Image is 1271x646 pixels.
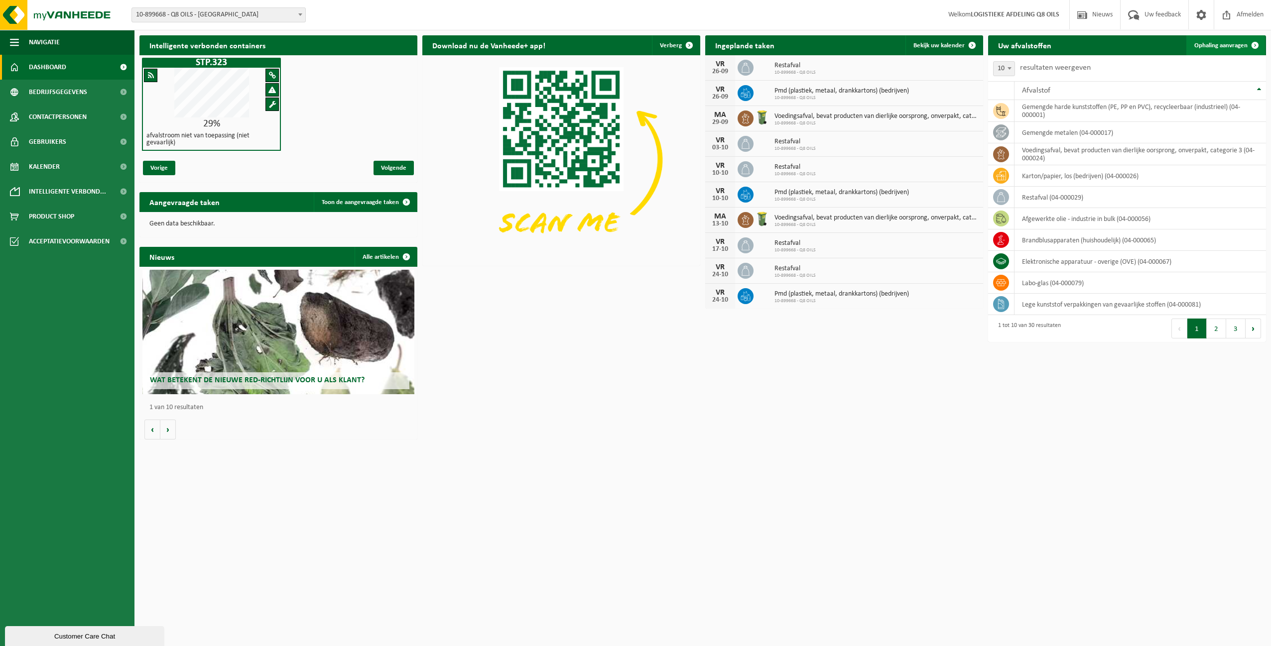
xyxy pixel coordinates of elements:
[144,58,278,68] h1: STP.323
[422,35,555,55] h2: Download nu de Vanheede+ app!
[710,263,730,271] div: VR
[660,42,682,49] span: Verberg
[1015,187,1266,208] td: restafval (04-000029)
[29,80,87,105] span: Bedrijfsgegevens
[422,55,700,264] img: Download de VHEPlus App
[710,213,730,220] div: MA
[314,192,416,212] a: Toon de aangevraagde taken
[144,420,160,439] button: Vorige
[1015,122,1266,143] td: gemengde metalen (04-000017)
[710,94,730,101] div: 26-09
[710,68,730,75] div: 26-09
[774,290,909,298] span: Pmd (plastiek, metaal, drankkartons) (bedrijven)
[29,30,60,55] span: Navigatie
[710,220,730,227] div: 13-10
[150,376,365,384] span: Wat betekent de nieuwe RED-richtlijn voor u als klant?
[355,247,416,267] a: Alle artikelen
[1015,272,1266,294] td: labo-glas (04-000079)
[29,154,60,179] span: Kalender
[710,271,730,278] div: 24-10
[1015,143,1266,165] td: voedingsafval, bevat producten van dierlijke oorsprong, onverpakt, categorie 3 (04-000024)
[710,170,730,177] div: 10-10
[1186,35,1265,55] a: Ophaling aanvragen
[139,247,184,266] h2: Nieuws
[710,136,730,144] div: VR
[29,129,66,154] span: Gebruikers
[754,109,770,126] img: WB-0140-HPE-GN-50
[774,112,978,120] span: Voedingsafval, bevat producten van dierlijke oorsprong, onverpakt, categorie 3
[774,189,909,197] span: Pmd (plastiek, metaal, drankkartons) (bedrijven)
[993,318,1061,339] div: 1 tot 10 van 30 resultaten
[774,87,909,95] span: Pmd (plastiek, metaal, drankkartons) (bedrijven)
[1226,319,1246,338] button: 3
[710,187,730,195] div: VR
[1015,208,1266,229] td: afgewerkte olie - industrie in bulk (04-000056)
[139,35,417,55] h2: Intelligente verbonden containers
[146,132,276,146] h4: afvalstroom niet van toepassing (niet gevaarlijk)
[710,246,730,253] div: 17-10
[913,42,965,49] span: Bekijk uw kalender
[1207,319,1226,338] button: 2
[149,220,407,227] p: Geen data beschikbaar.
[774,197,909,203] span: 10-899668 - Q8 OILS
[710,60,730,68] div: VR
[142,270,415,394] a: Wat betekent de nieuwe RED-richtlijn voor u als klant?
[132,8,305,22] span: 10-899668 - Q8 OILS - ANTWERPEN
[374,161,414,175] span: Volgende
[754,211,770,227] img: WB-0140-HPE-GN-50
[1022,87,1050,95] span: Afvalstof
[774,239,816,247] span: Restafval
[774,146,816,152] span: 10-899668 - Q8 OILS
[1171,319,1187,338] button: Previous
[774,247,816,253] span: 10-899668 - Q8 OILS
[710,162,730,170] div: VR
[774,120,978,126] span: 10-899668 - Q8 OILS
[774,298,909,304] span: 10-899668 - Q8 OILS
[710,297,730,304] div: 24-10
[1015,229,1266,251] td: brandblusapparaten (huishoudelijk) (04-000065)
[143,161,175,175] span: Vorige
[710,119,730,126] div: 29-09
[29,179,106,204] span: Intelligente verbond...
[5,624,166,646] iframe: chat widget
[143,119,280,129] div: 29%
[705,35,784,55] h2: Ingeplande taken
[160,420,176,439] button: Volgende
[710,86,730,94] div: VR
[774,70,816,76] span: 10-899668 - Q8 OILS
[774,95,909,101] span: 10-899668 - Q8 OILS
[139,192,230,212] h2: Aangevraagde taken
[994,62,1015,76] span: 10
[774,273,816,279] span: 10-899668 - Q8 OILS
[710,195,730,202] div: 10-10
[774,163,816,171] span: Restafval
[29,105,87,129] span: Contactpersonen
[322,199,399,206] span: Toon de aangevraagde taken
[149,404,412,411] p: 1 van 10 resultaten
[774,62,816,70] span: Restafval
[652,35,699,55] button: Verberg
[988,35,1061,55] h2: Uw afvalstoffen
[29,204,74,229] span: Product Shop
[971,11,1059,18] strong: LOGISTIEKE AFDELING Q8 OILS
[1015,294,1266,315] td: lege kunststof verpakkingen van gevaarlijke stoffen (04-000081)
[710,289,730,297] div: VR
[710,144,730,151] div: 03-10
[29,229,110,254] span: Acceptatievoorwaarden
[1015,100,1266,122] td: gemengde harde kunststoffen (PE, PP en PVC), recycleerbaar (industrieel) (04-000001)
[905,35,982,55] a: Bekijk uw kalender
[774,138,816,146] span: Restafval
[710,238,730,246] div: VR
[29,55,66,80] span: Dashboard
[774,222,978,228] span: 10-899668 - Q8 OILS
[1246,319,1261,338] button: Next
[1187,319,1207,338] button: 1
[131,7,306,22] span: 10-899668 - Q8 OILS - ANTWERPEN
[1194,42,1248,49] span: Ophaling aanvragen
[993,61,1015,76] span: 10
[710,111,730,119] div: MA
[774,265,816,273] span: Restafval
[1020,64,1091,72] label: resultaten weergeven
[774,214,978,222] span: Voedingsafval, bevat producten van dierlijke oorsprong, onverpakt, categorie 3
